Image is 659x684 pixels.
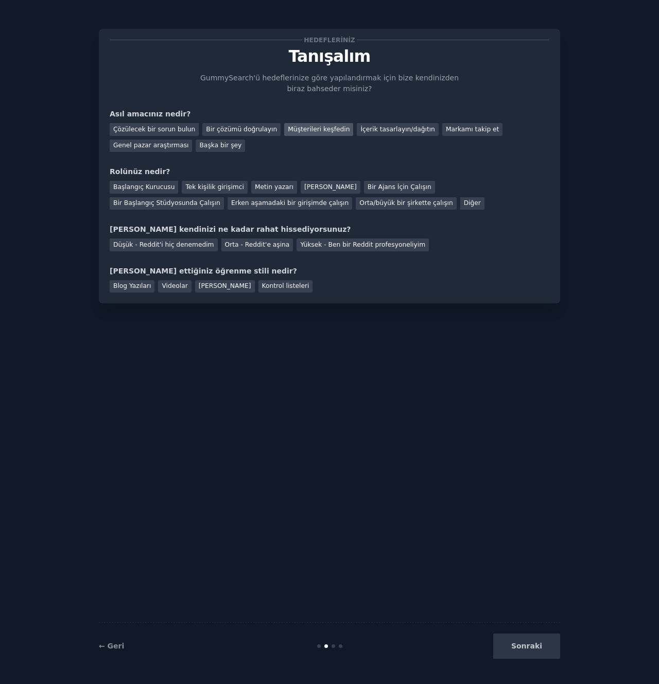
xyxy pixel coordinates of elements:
font: Diğer [464,199,481,207]
font: Tanışalım [288,47,370,65]
font: Bir Ajans İçin Çalışın [368,183,431,191]
font: Kontrol listeleri [262,282,309,289]
font: Düşük - Reddit'i hiç denemedim [113,241,214,248]
font: [PERSON_NAME] kendinizi ne kadar rahat hissediyorsunuz? [110,225,351,233]
font: Bir çözümü doğrulayın [206,126,277,133]
font: Rolünüz nedir? [110,167,170,176]
font: [PERSON_NAME] [304,183,357,191]
font: Erken aşamadaki bir girişimde çalışın [231,199,349,207]
font: Genel pazar araştırması [113,142,188,149]
font: Tek kişilik girişimci [185,183,244,191]
font: Blog Yazıları [113,282,151,289]
font: Orta - Reddit'e aşina [225,241,290,248]
a: ← Geri [99,642,124,650]
font: Markamı takip et [446,126,499,133]
font: Başka bir şey [199,142,241,149]
font: Orta/büyük bir şirkette çalışın [359,199,453,207]
font: Hedefleriniz [304,37,355,44]
font: GummySearch'ü hedeflerinize göre yapılandırmak için bize kendinizden biraz bahseder misiniz? [200,74,459,93]
font: Bir Başlangıç ​​Stüdyosunda Çalışın [113,199,220,207]
font: Yüksek - Ben bir Reddit profesyoneliyim [300,241,425,248]
font: [PERSON_NAME] ettiğiniz öğrenme stili nedir? [110,267,297,275]
font: [PERSON_NAME] [199,282,251,289]
font: Metin yazarı [255,183,293,191]
font: Müşterileri keşfedin [288,126,350,133]
font: Çözülecek bir sorun bulun [113,126,195,133]
font: Videolar [162,282,187,289]
font: Asıl amacınız nedir? [110,110,190,118]
font: İçerik tasarlayın/dağıtın [360,126,435,133]
font: Başlangıç ​​Kurucusu [113,183,175,191]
